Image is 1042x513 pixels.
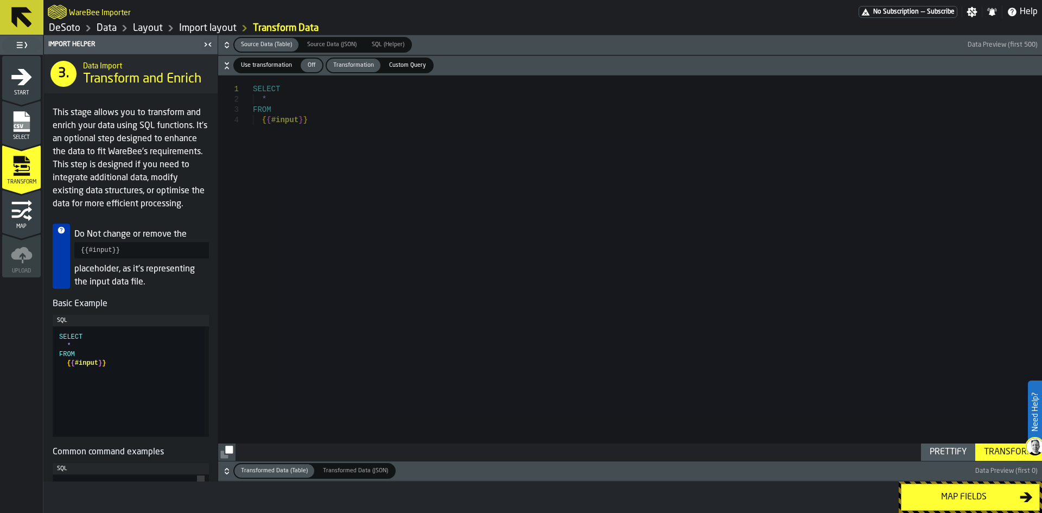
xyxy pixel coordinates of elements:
[873,8,919,16] span: No Subscription
[237,61,296,70] span: Use transformation
[962,7,982,17] label: button-toggle-Settings
[74,228,209,241] p: Do Not change or remove the
[329,61,378,70] span: Transformation
[303,116,307,124] span: }
[59,351,75,358] span: FROM
[2,37,41,53] label: button-toggle-Toggle Full Menu
[44,54,218,93] div: title-Transform and Enrich
[98,359,102,367] span: }
[927,8,955,16] span: Subscribe
[2,234,41,277] li: menu Upload
[2,56,41,99] li: menu Start
[315,463,396,479] label: button-switch-multi-Transformed Data (JSON)
[975,444,1042,461] button: button-Transform
[2,100,41,144] li: menu Select
[48,2,67,22] a: logo-header
[218,94,239,105] div: 2
[57,465,205,472] div: SQL
[303,61,320,70] span: Off
[921,8,925,16] span: —
[925,446,971,459] div: Prettify
[383,59,433,72] div: thumb
[385,61,430,70] span: Custom Query
[218,115,239,125] div: 4
[53,106,209,211] p: This stage allows you to transform and enrich your data using SQL functions. It's an optional ste...
[233,37,300,53] label: button-switch-multi-Source Data (Table)
[83,60,209,71] h2: Sub Title
[301,38,363,52] div: thumb
[365,38,411,52] div: thumb
[233,58,300,73] label: button-switch-multi-Use transformation
[200,38,215,51] label: button-toggle-Close me
[75,359,98,367] span: #input
[218,105,239,115] div: 3
[1029,382,1041,442] label: Need Help?
[921,444,975,461] button: button-Prettify
[234,38,298,52] div: thumb
[980,446,1038,459] div: Transform
[253,22,319,34] a: link-to-/wh/i/53489ce4-9a4e-4130-9411-87a947849922/import/layout
[982,7,1002,17] label: button-toggle-Notifications
[67,359,71,367] span: {
[133,22,163,34] a: link-to-/wh/i/53489ce4-9a4e-4130-9411-87a947849922/designer
[2,224,41,230] span: Map
[233,463,315,479] label: button-switch-multi-Transformed Data (Table)
[74,263,209,289] p: placeholder, as it's representing the input data file.
[71,359,75,367] span: {
[53,446,209,459] h5: Common command examples
[218,35,1042,55] button: button-
[59,482,82,489] span: SELECT
[46,41,200,48] div: Import Helper
[83,71,201,88] span: Transform and Enrich
[271,116,298,124] span: #input
[975,467,1038,475] span: Data Preview (first 0)
[367,40,409,49] span: SQL (Helper)
[859,6,957,18] a: link-to-/wh/i/53489ce4-9a4e-4130-9411-87a947849922/pricing/
[102,359,106,367] span: }
[262,116,266,124] span: {
[50,61,77,87] div: 3.
[59,333,82,341] span: SELECT
[234,59,298,72] div: thumb
[300,37,364,53] label: button-switch-multi-Source Data (JSON)
[69,7,131,17] h2: Sub Title
[2,145,41,188] li: menu Transform
[300,58,323,73] label: button-switch-multi-Off
[2,179,41,185] span: Transform
[2,90,41,96] span: Start
[218,84,239,94] div: 1
[237,40,296,49] span: Source Data (Table)
[901,484,1040,511] button: button-Map fields
[2,135,41,141] span: Select
[266,116,271,124] span: {
[2,189,41,233] li: menu Map
[218,461,1042,481] button: button-
[1020,5,1038,18] span: Help
[237,466,312,476] span: Transformed Data (Table)
[97,22,117,34] a: link-to-/wh/i/53489ce4-9a4e-4130-9411-87a947849922/data
[859,6,957,18] div: Menu Subscription
[303,40,361,49] span: Source Data (JSON)
[44,35,218,54] header: Import Helper
[218,56,1042,75] button: button-
[301,59,322,72] div: thumb
[253,85,280,93] span: SELECT
[253,105,271,114] span: FROM
[364,37,412,53] label: button-switch-multi-SQL (Helper)
[298,116,303,124] span: }
[382,58,434,73] label: button-switch-multi-Custom Query
[319,466,392,476] span: Transformed Data (JSON)
[179,22,237,34] a: link-to-/wh/i/53489ce4-9a4e-4130-9411-87a947849922/import/layout/
[968,41,1038,49] span: Data Preview (first 500)
[57,317,205,324] div: SQL
[218,444,236,461] button: button-
[1002,5,1042,18] label: button-toggle-Help
[49,22,80,34] a: link-to-/wh/i/53489ce4-9a4e-4130-9411-87a947849922
[48,22,543,35] nav: Breadcrumb
[327,59,380,72] div: thumb
[74,242,209,258] pre: {{#input}}
[234,464,314,478] div: thumb
[908,491,1020,504] div: Map fields
[53,297,209,311] h5: Basic Example
[2,268,41,274] span: Upload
